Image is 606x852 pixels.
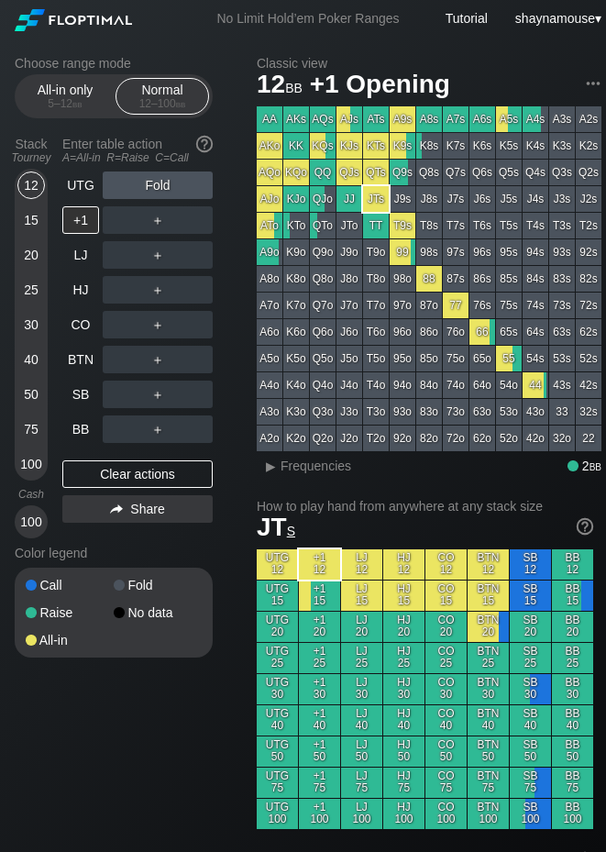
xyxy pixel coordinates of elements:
div: No Limit Hold’em Poker Ranges [189,11,426,30]
div: 12 – 100 [124,97,201,110]
div: J4o [336,372,362,398]
div: CO 30 [425,674,467,704]
div: BB [62,415,99,443]
img: help.32db89a4.svg [194,134,215,154]
div: Fold [114,579,202,592]
div: Q2s [576,160,601,185]
div: 64o [469,372,495,398]
div: T3s [549,213,575,238]
h2: Choose range mode [15,56,213,71]
div: 82s [576,266,601,292]
div: BTN [62,346,99,373]
div: A3s [549,106,575,132]
div: 100 [17,450,45,478]
div: ＋ [103,241,213,269]
div: 43o [523,399,548,425]
div: SB 75 [510,768,551,798]
div: BB 40 [552,705,593,736]
div: 22 [576,426,601,451]
div: A5s [496,106,522,132]
div: T2s [576,213,601,238]
div: 97o [390,293,415,318]
div: 72o [443,426,468,451]
div: CO 75 [425,768,467,798]
div: 66 [469,319,495,345]
div: Tourney [7,151,55,164]
div: Cash [7,488,55,501]
div: Q6o [310,319,336,345]
div: 98o [390,266,415,292]
div: 42s [576,372,601,398]
div: A8o [257,266,282,292]
div: Q4s [523,160,548,185]
div: 32o [549,426,575,451]
div: LJ 12 [341,549,382,580]
div: 2 [567,459,601,473]
div: KTo [283,213,309,238]
div: Q7o [310,293,336,318]
div: 25 [17,276,45,304]
div: +1 25 [299,643,340,673]
div: K8s [416,133,442,159]
div: 84s [523,266,548,292]
div: +1 20 [299,612,340,642]
div: SB 12 [510,549,551,580]
div: LJ 40 [341,705,382,736]
div: T4o [363,372,389,398]
div: UTG 30 [257,674,298,704]
div: 40 [17,346,45,373]
div: ATs [363,106,389,132]
div: 53s [549,346,575,371]
div: A8s [416,106,442,132]
div: J6o [336,319,362,345]
div: BTN 30 [468,674,509,704]
div: KJs [336,133,362,159]
div: 85o [416,346,442,371]
div: BB 12 [552,549,593,580]
div: LJ 20 [341,612,382,642]
div: K3s [549,133,575,159]
div: BB 50 [552,736,593,767]
div: UTG 100 [257,799,298,829]
div: T7o [363,293,389,318]
div: 64s [523,319,548,345]
div: CO [62,311,99,338]
div: Q3o [310,399,336,425]
img: ellipsis.fd386fe8.svg [583,73,603,94]
div: CO 40 [425,705,467,736]
div: BTN 25 [468,643,509,673]
div: 50 [17,381,45,408]
div: K6s [469,133,495,159]
h2: How to play hand from anywhere at any stack size [257,499,593,514]
div: 54o [496,372,522,398]
div: 94s [523,239,548,265]
div: LJ 25 [341,643,382,673]
div: A9s [390,106,415,132]
div: T7s [443,213,468,238]
div: UTG 25 [257,643,298,673]
div: 55 [496,346,522,371]
div: T9o [363,239,389,265]
img: help.32db89a4.svg [575,516,595,537]
div: 72s [576,293,601,318]
div: ▾ [511,8,604,28]
div: +1 50 [299,736,340,767]
div: QJo [310,186,336,212]
div: AKo [257,133,282,159]
div: A7s [443,106,468,132]
div: 87s [443,266,468,292]
div: A6s [469,106,495,132]
div: AQs [310,106,336,132]
span: bb [72,97,83,110]
div: J8s [416,186,442,212]
div: 83o [416,399,442,425]
div: A4s [523,106,548,132]
div: A4o [257,372,282,398]
div: T2o [363,426,389,451]
div: 54s [523,346,548,371]
div: Raise [26,606,114,619]
span: Frequencies [281,459,351,473]
div: 87o [416,293,442,318]
div: K2o [283,426,309,451]
div: No data [114,606,202,619]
